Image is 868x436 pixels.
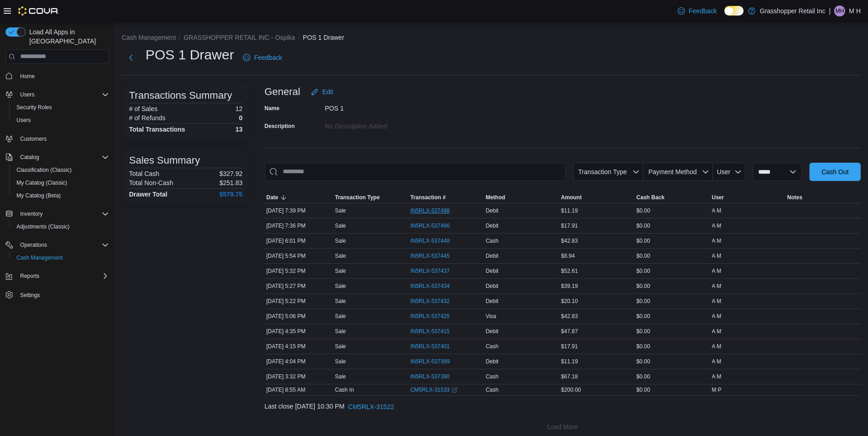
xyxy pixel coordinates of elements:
span: $200.00 [561,386,581,393]
div: $0.00 [635,371,710,382]
button: IN5RLX-537448 [410,235,459,246]
span: Transaction Type [335,194,380,201]
nav: An example of EuiBreadcrumbs [122,33,861,44]
span: Reports [16,271,109,282]
span: Classification (Classic) [16,166,72,174]
div: $0.00 [635,296,710,307]
nav: Complex example [5,66,109,325]
span: IN5RLX-537390 [410,373,450,380]
span: A M [712,252,722,260]
button: Customers [2,132,113,145]
button: Cash Back [635,192,710,203]
span: IN5RLX-537498 [410,207,450,214]
button: My Catalog (Beta) [9,189,113,202]
div: $0.00 [635,281,710,292]
span: My Catalog (Classic) [16,179,67,186]
a: CM5RLX-31533External link [410,386,457,393]
p: Sale [335,267,346,275]
span: Debit [485,267,498,275]
span: IN5RLX-537415 [410,328,450,335]
img: Cova [18,6,59,16]
div: [DATE] 5:54 PM [264,250,333,261]
button: Transaction Type [333,192,409,203]
span: IN5RLX-537496 [410,222,450,229]
button: Catalog [2,151,113,164]
h3: Transactions Summary [129,90,232,101]
h6: # of Sales [129,105,157,112]
a: Customers [16,133,50,144]
div: [DATE] 5:27 PM [264,281,333,292]
span: $8.94 [561,252,575,260]
span: $42.83 [561,313,578,320]
span: Visa [485,313,496,320]
div: M H [834,5,845,16]
span: Adjustments (Classic) [16,223,70,230]
span: User [717,168,731,175]
span: Security Roles [16,104,52,111]
button: User [710,192,786,203]
span: Users [16,89,109,100]
span: A M [712,358,722,365]
span: Date [266,194,278,201]
button: Method [484,192,559,203]
button: Transaction # [409,192,484,203]
a: Security Roles [13,102,55,113]
span: Cash [485,237,498,245]
span: Operations [20,241,47,249]
button: Inventory [16,208,46,219]
span: Load All Apps in [GEOGRAPHIC_DATA] [26,27,109,46]
span: Security Roles [13,102,109,113]
a: My Catalog (Beta) [13,190,65,201]
span: Users [16,117,31,124]
div: $0.00 [635,326,710,337]
span: Debit [485,328,498,335]
span: Catalog [16,152,109,163]
p: Sale [335,313,346,320]
span: A M [712,207,722,214]
button: IN5RLX-537496 [410,220,459,231]
button: Reports [2,270,113,282]
span: IN5RLX-537434 [410,282,450,290]
div: $0.00 [635,220,710,231]
span: IN5RLX-537448 [410,237,450,245]
h6: # of Refunds [129,114,165,122]
h4: Total Transactions [129,126,185,133]
div: $0.00 [635,356,710,367]
button: Cash Management [9,251,113,264]
div: [DATE] 5:06 PM [264,311,333,322]
h6: Total Cash [129,170,159,177]
button: Users [2,88,113,101]
button: IN5RLX-537445 [410,250,459,261]
button: Cash Out [809,163,861,181]
a: Feedback [239,48,286,67]
button: Payment Method [643,163,713,181]
div: [DATE] 7:36 PM [264,220,333,231]
p: 0 [239,114,243,122]
h4: $579.75 [219,191,243,198]
span: Users [13,115,109,126]
span: Catalog [20,154,39,161]
h1: POS 1 Drawer [146,46,234,64]
span: Users [20,91,34,98]
span: CM5RLX-31522 [348,402,394,411]
span: Cash Out [821,167,848,176]
span: Notes [787,194,802,201]
span: $67.18 [561,373,578,380]
span: Cash [485,373,498,380]
p: 12 [235,105,243,112]
button: POS 1 Drawer [303,34,344,41]
span: Home [16,70,109,82]
div: [DATE] 4:15 PM [264,341,333,352]
span: Method [485,194,505,201]
button: Inventory [2,207,113,220]
span: Settings [20,292,40,299]
h4: 13 [235,126,243,133]
button: Operations [2,239,113,251]
span: Cash Back [636,194,664,201]
span: Customers [16,133,109,144]
button: Edit [307,83,337,101]
div: [DATE] 3:32 PM [264,371,333,382]
span: Adjustments (Classic) [13,221,109,232]
button: Transaction Type [573,163,643,181]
